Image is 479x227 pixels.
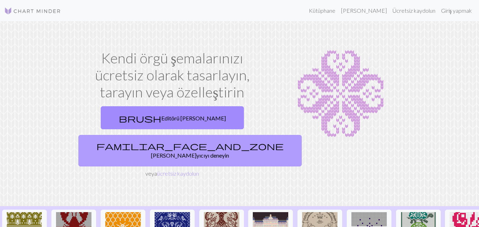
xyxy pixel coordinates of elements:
a: [PERSON_NAME] [338,4,390,18]
span: brush [119,113,161,123]
img: Grafik örneği [278,50,404,138]
a: Editörü [PERSON_NAME] [101,106,244,129]
font: veya [145,170,157,177]
font: Ücretsiz kaydolun [392,7,435,14]
span: familiar_face_and_zone [96,141,284,151]
a: Giriş yapmak [438,4,475,18]
a: Ücretsiz kaydolun [390,4,438,18]
a: Kütüphane [306,4,338,18]
a: [PERSON_NAME]yıcıyı deneyin [78,135,302,166]
font: Editörü [PERSON_NAME] [161,115,226,121]
font: [PERSON_NAME] [341,7,387,14]
font: Kendi örgü şemalarınızı ücretsiz olarak tasarlayın, tarayın veya özelleştirin [95,50,250,101]
font: Giriş yapmak [441,7,472,14]
img: Logo [4,7,61,15]
font: [PERSON_NAME]yıcıyı deneyin [151,152,229,159]
font: Kütüphane [309,7,335,14]
a: ücretsiz kaydolun [157,170,199,177]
